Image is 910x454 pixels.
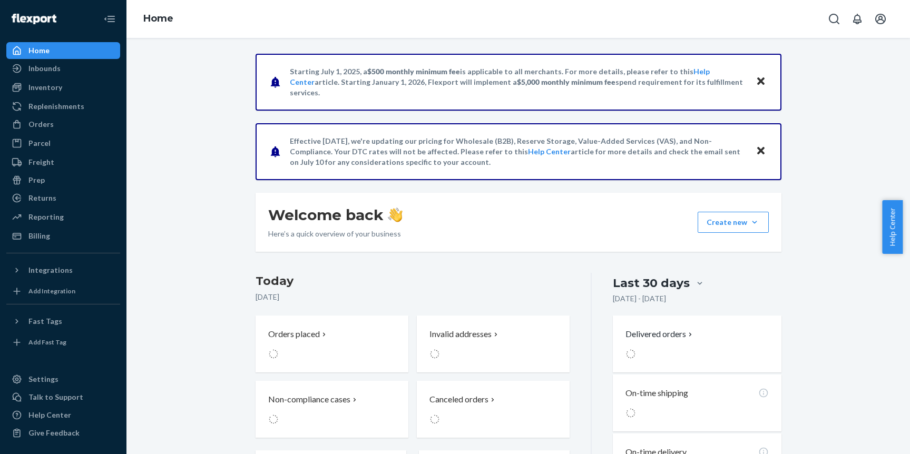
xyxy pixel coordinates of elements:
[12,14,56,24] img: Flexport logo
[28,63,61,74] div: Inbounds
[6,371,120,388] a: Settings
[143,13,173,24] a: Home
[613,293,666,304] p: [DATE] - [DATE]
[28,338,66,347] div: Add Fast Tag
[6,407,120,423] a: Help Center
[870,8,891,29] button: Open account menu
[417,315,570,372] button: Invalid addresses
[290,136,746,167] p: Effective [DATE], we're updating our pricing for Wholesale (B2B), Reserve Storage, Value-Added Se...
[6,283,120,300] a: Add Integration
[517,77,615,86] span: $5,000 monthly minimum fee
[6,79,120,96] a: Inventory
[28,101,84,112] div: Replenishments
[28,316,62,327] div: Fast Tags
[135,4,182,34] ol: breadcrumbs
[28,82,62,93] div: Inventory
[28,119,54,130] div: Orders
[6,190,120,206] a: Returns
[28,287,75,295] div: Add Integration
[528,147,571,156] a: Help Center
[388,208,403,222] img: hand-wave emoji
[290,66,746,98] p: Starting July 1, 2025, a is applicable to all merchants. For more details, please refer to this a...
[28,428,80,438] div: Give Feedback
[6,228,120,244] a: Billing
[28,45,50,56] div: Home
[256,381,408,438] button: Non-compliance cases
[28,374,58,384] div: Settings
[6,42,120,59] a: Home
[256,292,570,302] p: [DATE]
[6,135,120,152] a: Parcel
[28,212,64,222] div: Reporting
[28,392,83,402] div: Talk to Support
[754,74,768,90] button: Close
[28,410,71,420] div: Help Center
[6,262,120,279] button: Integrations
[6,389,120,406] a: Talk to Support
[28,157,54,167] div: Freight
[882,200,903,254] button: Help Center
[6,116,120,133] a: Orders
[754,144,768,159] button: Close
[847,8,868,29] button: Open notifications
[824,8,845,29] button: Open Search Box
[268,393,350,406] p: Non-compliance cases
[429,328,492,340] p: Invalid addresses
[256,315,408,372] button: Orders placed
[256,273,570,290] h3: Today
[28,231,50,241] div: Billing
[625,328,694,340] button: Delivered orders
[417,381,570,438] button: Canceled orders
[99,8,120,29] button: Close Navigation
[6,154,120,171] a: Freight
[28,175,45,185] div: Prep
[28,265,73,275] div: Integrations
[268,328,320,340] p: Orders placed
[6,425,120,441] button: Give Feedback
[6,98,120,115] a: Replenishments
[6,172,120,189] a: Prep
[268,229,403,239] p: Here’s a quick overview of your business
[28,193,56,203] div: Returns
[6,334,120,351] a: Add Fast Tag
[367,67,460,76] span: $500 monthly minimum fee
[698,212,769,233] button: Create new
[6,313,120,330] button: Fast Tags
[613,275,690,291] div: Last 30 days
[6,209,120,225] a: Reporting
[268,205,403,224] h1: Welcome back
[6,60,120,77] a: Inbounds
[625,387,688,399] p: On-time shipping
[28,138,51,149] div: Parcel
[429,393,488,406] p: Canceled orders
